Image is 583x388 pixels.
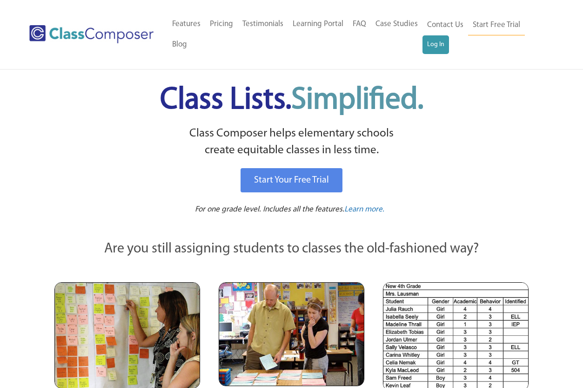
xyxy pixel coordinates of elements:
span: Start Your Free Trial [254,176,329,185]
a: Learn more. [344,204,384,216]
a: Contact Us [422,15,468,35]
a: Testimonials [238,14,288,34]
a: Learning Portal [288,14,348,34]
p: Are you still assigning students to classes the old-fashioned way? [54,239,529,259]
a: Features [168,14,205,34]
img: Class Composer [29,25,154,43]
a: Blog [168,34,192,55]
a: Case Studies [371,14,422,34]
a: Pricing [205,14,238,34]
a: FAQ [348,14,371,34]
span: For one grade level. Includes all the features. [195,205,344,213]
nav: Header Menu [168,14,423,55]
span: Class Lists. [160,85,423,116]
a: Start Your Free Trial [241,168,342,192]
a: Log In [422,35,449,54]
p: Class Composer helps elementary schools create equitable classes in less time. [53,125,530,159]
nav: Header Menu [422,15,547,54]
span: Simplified. [291,85,423,116]
span: Learn more. [344,205,384,213]
img: Blue and Pink Paper Cards [219,282,364,386]
a: Start Free Trial [468,15,525,36]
